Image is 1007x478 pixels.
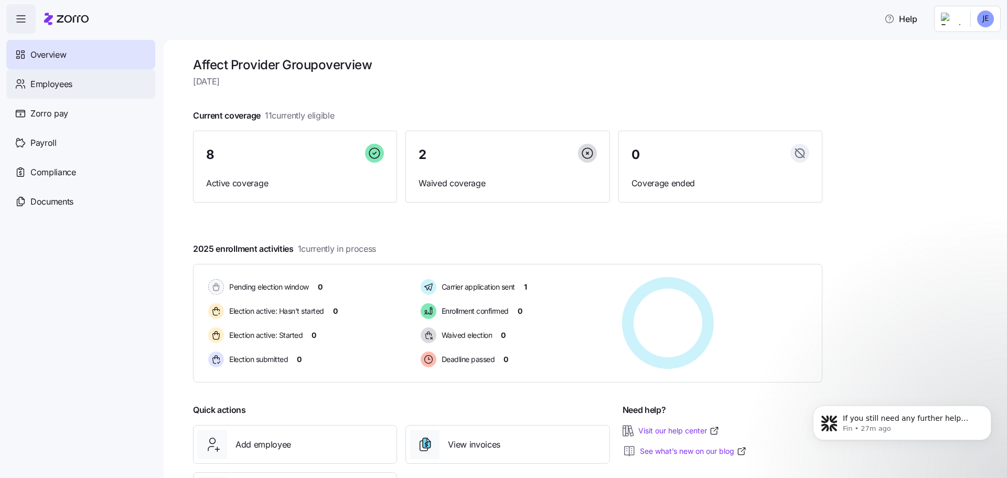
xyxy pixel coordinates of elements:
[438,306,509,316] span: Enrollment confirmed
[226,330,303,341] span: Election active: Started
[977,10,994,27] img: 53e158b0a6e4d576aaabe60d9f04b2f0
[438,330,492,341] span: Waived election
[193,75,822,88] span: [DATE]
[226,306,324,316] span: Election active: Hasn't started
[265,109,335,122] span: 11 currently eligible
[30,48,66,61] span: Overview
[206,148,215,161] span: 8
[640,446,747,456] a: See what’s new on our blog
[312,330,316,341] span: 0
[298,242,376,256] span: 1 currently in process
[6,157,155,187] a: Compliance
[30,78,72,91] span: Employees
[193,403,246,417] span: Quick actions
[419,177,596,190] span: Waived coverage
[438,282,515,292] span: Carrier application sent
[30,107,68,120] span: Zorro pay
[638,426,720,436] a: Visit our help center
[438,354,495,365] span: Deadline passed
[876,8,926,29] button: Help
[6,69,155,99] a: Employees
[501,330,506,341] span: 0
[226,354,288,365] span: Election submitted
[797,384,1007,473] iframe: Intercom notifications message
[226,282,309,292] span: Pending election window
[623,403,666,417] span: Need help?
[518,306,522,316] span: 0
[941,13,962,25] img: Employer logo
[235,438,291,451] span: Add employee
[30,195,73,208] span: Documents
[193,57,822,73] h1: Affect Provider Group overview
[333,306,338,316] span: 0
[524,282,527,292] span: 1
[6,187,155,216] a: Documents
[297,354,302,365] span: 0
[193,109,335,122] span: Current coverage
[30,166,76,179] span: Compliance
[6,99,155,128] a: Zorro pay
[6,128,155,157] a: Payroll
[318,282,323,292] span: 0
[193,242,376,256] span: 2025 enrollment activities
[631,177,809,190] span: Coverage ended
[419,148,426,161] span: 2
[206,177,384,190] span: Active coverage
[6,40,155,69] a: Overview
[30,136,57,150] span: Payroll
[631,148,640,161] span: 0
[884,13,917,25] span: Help
[448,438,500,451] span: View invoices
[504,354,508,365] span: 0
